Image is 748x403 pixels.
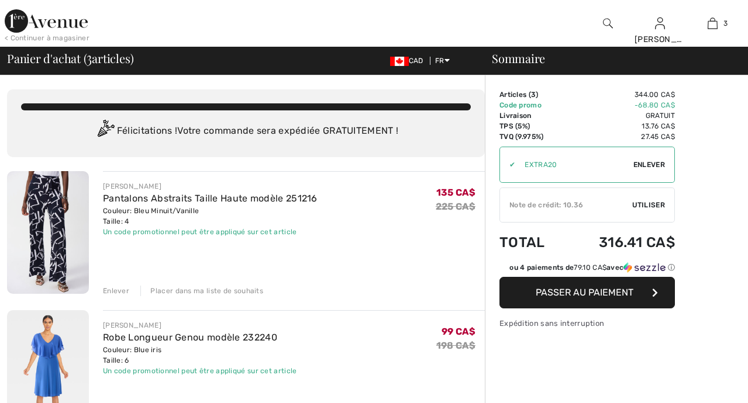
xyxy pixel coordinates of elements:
td: Gratuit [565,110,675,121]
s: 225 CA$ [436,201,475,212]
span: 135 CA$ [436,187,475,198]
span: CAD [390,57,428,65]
span: Panier d'achat ( articles) [7,53,133,64]
div: Couleur: Bleu Minuit/Vanille Taille: 4 [103,206,318,227]
img: Sezzle [623,262,666,273]
td: 13.76 CA$ [565,121,675,131]
div: ou 4 paiements de79.10 CA$avecSezzle Cliquez pour en savoir plus sur Sezzle [499,262,675,277]
td: Total [499,223,565,262]
s: 198 CA$ [436,340,475,351]
a: Se connecter [655,18,665,29]
div: Un code promotionnel peut être appliqué sur cet article [103,227,318,237]
a: 3 [687,16,738,30]
div: Placer dans ma liste de souhaits [140,286,263,296]
div: Sommaire [478,53,741,64]
div: Note de crédit: 10.36 [500,200,632,210]
td: Code promo [499,100,565,110]
iframe: Ouvre un widget dans lequel vous pouvez chatter avec l’un de nos agents [674,368,736,397]
div: Un code promotionnel peut être appliqué sur cet article [103,366,297,376]
div: [PERSON_NAME] [635,33,686,46]
span: FR [435,57,450,65]
span: 3 [531,91,536,99]
img: Pantalons Abstraits Taille Haute modèle 251216 [7,171,89,294]
img: Mon panier [708,16,718,30]
img: Canadian Dollar [390,57,409,66]
div: < Continuer à magasiner [5,33,89,43]
div: ✔ [500,159,515,170]
td: TVQ (9.975%) [499,131,565,142]
div: [PERSON_NAME] [103,181,318,192]
img: recherche [603,16,613,30]
input: Code promo [515,147,633,182]
img: Mes infos [655,16,665,30]
div: ou 4 paiements de avec [509,262,675,273]
td: TPS (5%) [499,121,565,131]
span: 3 [723,18,728,29]
span: 3 [87,50,92,65]
td: -68.80 CA$ [565,100,675,110]
td: 316.41 CA$ [565,223,675,262]
button: Passer au paiement [499,277,675,308]
td: 27.45 CA$ [565,131,675,142]
div: Couleur: Blue iris Taille: 6 [103,345,297,366]
td: Articles ( ) [499,89,565,100]
img: Congratulation2.svg [94,120,117,143]
img: 1ère Avenue [5,9,88,33]
div: Enlever [103,286,129,296]
div: [PERSON_NAME] [103,320,297,331]
span: 99 CA$ [442,326,475,337]
div: Félicitations ! Votre commande sera expédiée GRATUITEMENT ! [21,120,471,143]
span: Enlever [633,159,665,170]
div: Expédition sans interruption [499,318,675,329]
span: Utiliser [632,200,665,210]
td: 344.00 CA$ [565,89,675,100]
td: Livraison [499,110,565,121]
span: 79.10 CA$ [574,263,606,272]
a: Robe Longueur Genou modèle 232240 [103,332,277,343]
a: Pantalons Abstraits Taille Haute modèle 251216 [103,193,318,204]
span: Passer au paiement [536,287,633,298]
